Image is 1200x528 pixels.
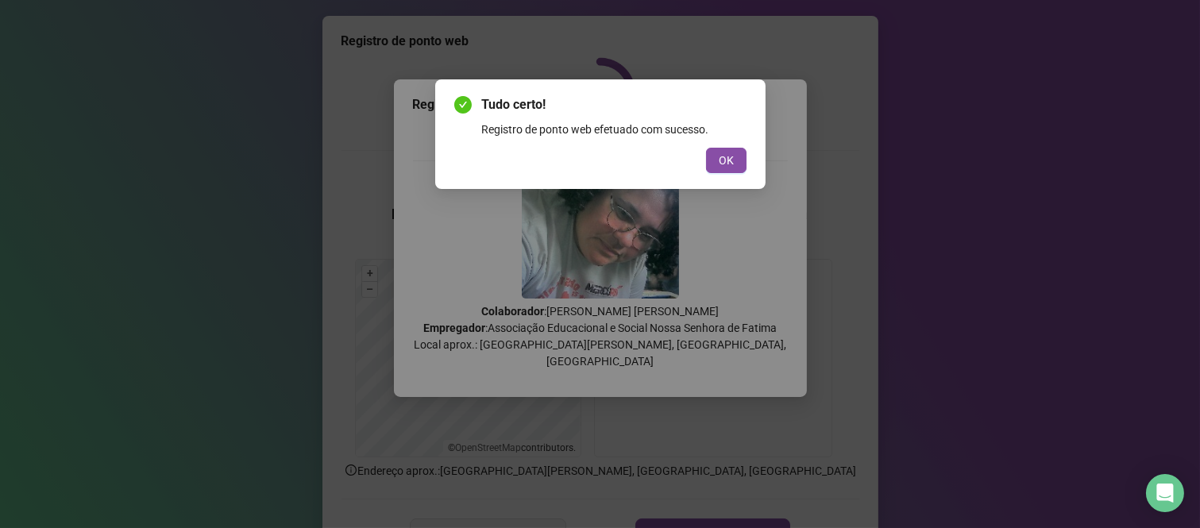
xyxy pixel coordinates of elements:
button: OK [706,148,747,173]
span: Tudo certo! [481,95,747,114]
div: Registro de ponto web efetuado com sucesso. [481,121,747,138]
span: OK [719,152,734,169]
div: Open Intercom Messenger [1146,474,1184,512]
span: check-circle [454,96,472,114]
